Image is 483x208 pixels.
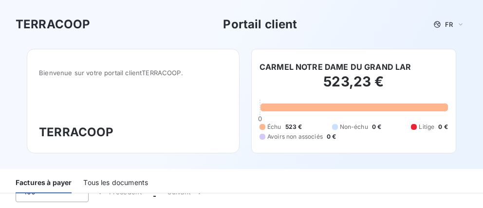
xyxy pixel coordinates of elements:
span: 0 € [438,123,447,131]
h3: Portail client [223,16,297,33]
span: Non-échu [340,123,368,131]
span: 0 € [372,123,381,131]
span: Bienvenue sur votre portail client TERRACOOP . [39,69,227,77]
h3: TERRACOOP [16,16,90,33]
h6: CARMEL NOTRE DAME DU GRAND LAR [260,61,411,73]
h3: TERRACOOP [39,124,227,141]
div: Tous les documents [83,173,148,193]
span: FR [445,21,453,28]
span: Litige [419,123,434,131]
span: Avoirs non associés [267,132,323,141]
span: 523 € [285,123,302,131]
span: 0 [258,115,262,123]
span: Échu [267,123,281,131]
h2: 523,23 € [260,73,448,100]
div: Factures à payer [16,173,72,193]
span: 0 € [327,132,336,141]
